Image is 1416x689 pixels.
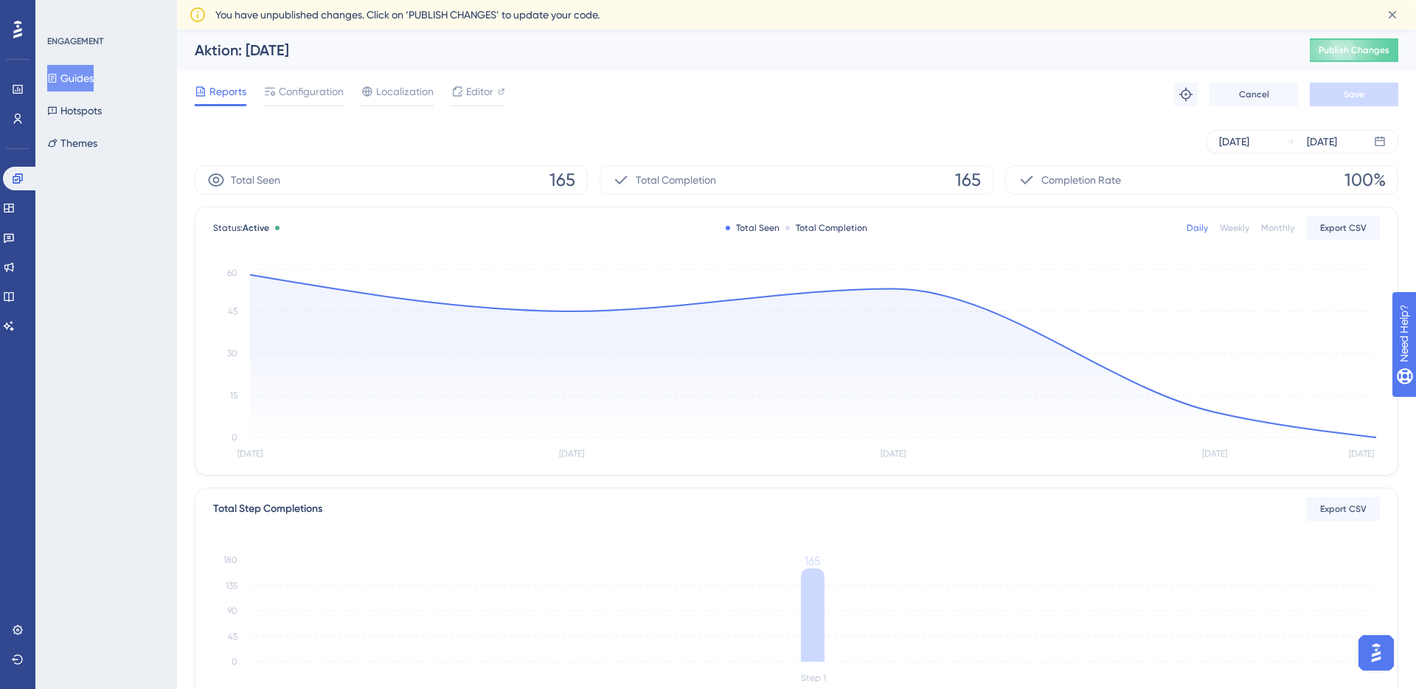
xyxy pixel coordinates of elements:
button: Guides [47,65,94,91]
div: Aktion: [DATE] [195,40,1273,60]
span: Localization [376,83,434,100]
span: Need Help? [35,4,92,21]
button: Cancel [1209,83,1298,106]
iframe: UserGuiding AI Assistant Launcher [1354,631,1398,675]
span: Publish Changes [1319,44,1389,56]
span: 165 [955,168,981,192]
div: Monthly [1261,222,1294,234]
tspan: 0 [232,432,237,443]
tspan: 90 [227,606,237,616]
span: You have unpublished changes. Click on ‘PUBLISH CHANGES’ to update your code. [215,6,600,24]
tspan: 165 [805,554,821,568]
span: 100% [1344,168,1386,192]
span: Configuration [279,83,344,100]
tspan: 0 [232,657,237,667]
span: Editor [466,83,493,100]
button: Themes [47,130,97,156]
button: Save [1310,83,1398,106]
button: Hotspots [47,97,102,124]
div: Total Step Completions [213,500,322,518]
span: Total Seen [231,171,280,189]
span: 165 [549,168,575,192]
tspan: 30 [227,348,237,359]
span: Export CSV [1320,222,1367,234]
div: [DATE] [1219,133,1249,150]
div: Total Seen [726,222,780,234]
span: Active [243,223,269,233]
tspan: [DATE] [237,449,263,459]
div: Daily [1187,222,1208,234]
span: Reports [209,83,246,100]
span: Cancel [1239,89,1269,100]
span: Save [1344,89,1364,100]
span: Export CSV [1320,503,1367,515]
tspan: 180 [223,555,237,565]
div: Total Completion [785,222,867,234]
tspan: 60 [227,268,237,278]
tspan: Step 1 [801,673,826,683]
tspan: [DATE] [881,449,906,459]
button: Export CSV [1306,216,1380,240]
button: Export CSV [1306,497,1380,521]
tspan: 45 [228,631,237,642]
span: Completion Rate [1041,171,1121,189]
tspan: 15 [230,390,237,401]
tspan: [DATE] [1349,449,1374,459]
button: Publish Changes [1310,38,1398,62]
tspan: 135 [226,581,237,591]
div: ENGAGEMENT [47,35,103,47]
tspan: [DATE] [1202,449,1227,459]
tspan: 45 [228,306,237,316]
div: [DATE] [1307,133,1337,150]
div: Weekly [1220,222,1249,234]
tspan: [DATE] [559,449,584,459]
span: Status: [213,222,269,234]
span: Total Completion [636,171,716,189]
